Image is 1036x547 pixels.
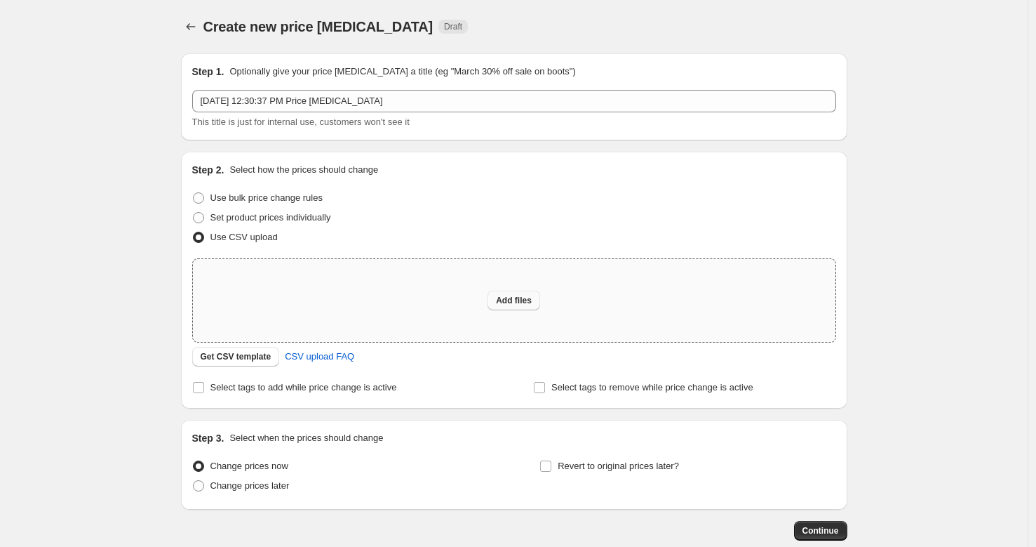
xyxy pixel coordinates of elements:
[210,480,290,491] span: Change prices later
[181,17,201,37] button: Price change jobs
[210,192,323,203] span: Use bulk price change rules
[794,521,847,541] button: Continue
[558,461,679,471] span: Revert to original prices later?
[201,351,271,362] span: Get CSV template
[285,350,354,364] span: CSV upload FAQ
[203,19,433,34] span: Create new price [MEDICAL_DATA]
[192,65,224,79] h2: Step 1.
[276,345,363,368] a: CSV upload FAQ
[192,117,410,127] span: This title is just for internal use, customers won't see it
[802,525,839,536] span: Continue
[496,295,532,306] span: Add files
[210,232,278,242] span: Use CSV upload
[229,65,575,79] p: Optionally give your price [MEDICAL_DATA] a title (eg "March 30% off sale on boots")
[229,431,383,445] p: Select when the prices should change
[210,461,288,471] span: Change prices now
[210,212,331,223] span: Set product prices individually
[192,347,280,367] button: Get CSV template
[487,291,540,310] button: Add files
[444,21,462,32] span: Draft
[192,90,836,112] input: 30% off holiday sale
[192,431,224,445] h2: Step 3.
[229,163,378,177] p: Select how the prices should change
[551,382,753,393] span: Select tags to remove while price change is active
[210,382,397,393] span: Select tags to add while price change is active
[192,163,224,177] h2: Step 2.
